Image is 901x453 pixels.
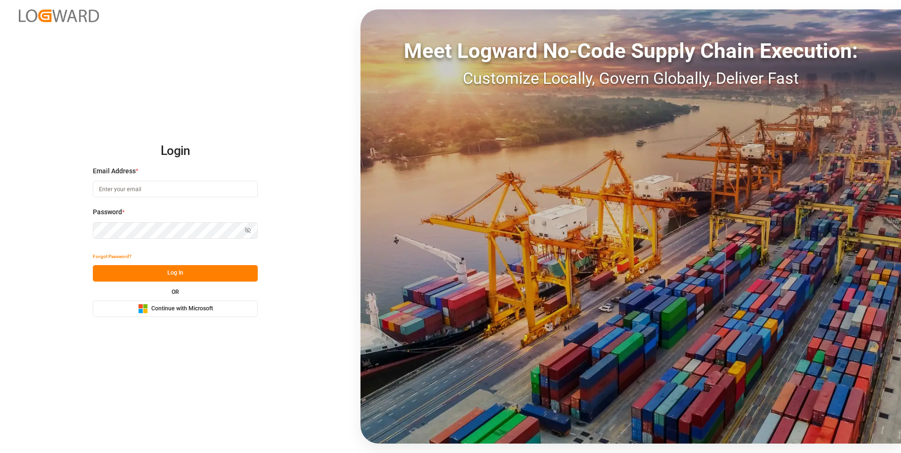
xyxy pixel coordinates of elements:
[93,249,131,265] button: Forgot Password?
[93,166,136,176] span: Email Address
[93,300,258,317] button: Continue with Microsoft
[93,181,258,197] input: Enter your email
[360,66,901,90] div: Customize Locally, Govern Globally, Deliver Fast
[93,207,122,217] span: Password
[93,136,258,166] h2: Login
[172,289,179,295] small: OR
[19,9,99,22] img: Logward_new_orange.png
[360,35,901,66] div: Meet Logward No-Code Supply Chain Execution:
[93,265,258,282] button: Log In
[151,305,213,313] span: Continue with Microsoft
